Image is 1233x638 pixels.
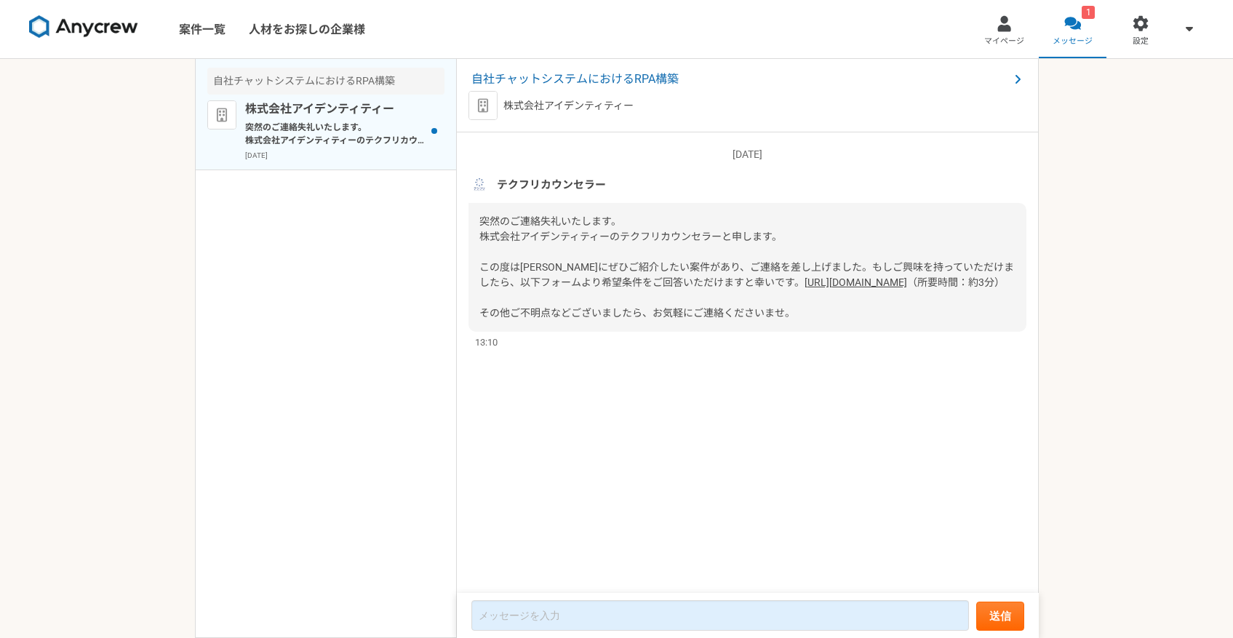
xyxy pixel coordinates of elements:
span: テクフリカウンセラー [497,177,606,193]
button: 送信 [976,602,1024,631]
img: default_org_logo-42cde973f59100197ec2c8e796e4974ac8490bb5b08a0eb061ff975e4574aa76.png [468,91,498,120]
img: unnamed.png [468,174,490,196]
span: 突然のご連絡失礼いたします。 株式会社アイデンティティーのテクフリカウンセラーと申します。 この度は[PERSON_NAME]にぜひご紹介したい案件があり、ご連絡を差し上げました。もしご興味を持... [479,215,1014,288]
p: [DATE] [468,147,1026,162]
div: 自社チャットシステムにおけるRPA構築 [207,68,444,95]
span: 自社チャットシステムにおけるRPA構築 [471,71,1009,88]
img: 8DqYSo04kwAAAAASUVORK5CYII= [29,15,138,39]
a: [URL][DOMAIN_NAME] [805,276,907,288]
p: 株式会社アイデンティティー [503,98,634,113]
span: 13:10 [475,335,498,349]
div: 1 [1082,6,1095,19]
img: default_org_logo-42cde973f59100197ec2c8e796e4974ac8490bb5b08a0eb061ff975e4574aa76.png [207,100,236,129]
span: メッセージ [1053,36,1093,47]
span: 設定 [1133,36,1149,47]
span: マイページ [984,36,1024,47]
p: 株式会社アイデンティティー [245,100,425,118]
p: [DATE] [245,150,444,161]
span: （所要時間：約3分） その他ご不明点などございましたら、お気軽にご連絡くださいませ。 [479,276,1005,319]
p: 突然のご連絡失礼いたします。 株式会社アイデンティティーのテクフリカウンセラーと申します。 この度は[PERSON_NAME]にぜひご紹介したい案件があり、ご連絡を差し上げました。もしご興味を持... [245,121,425,147]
